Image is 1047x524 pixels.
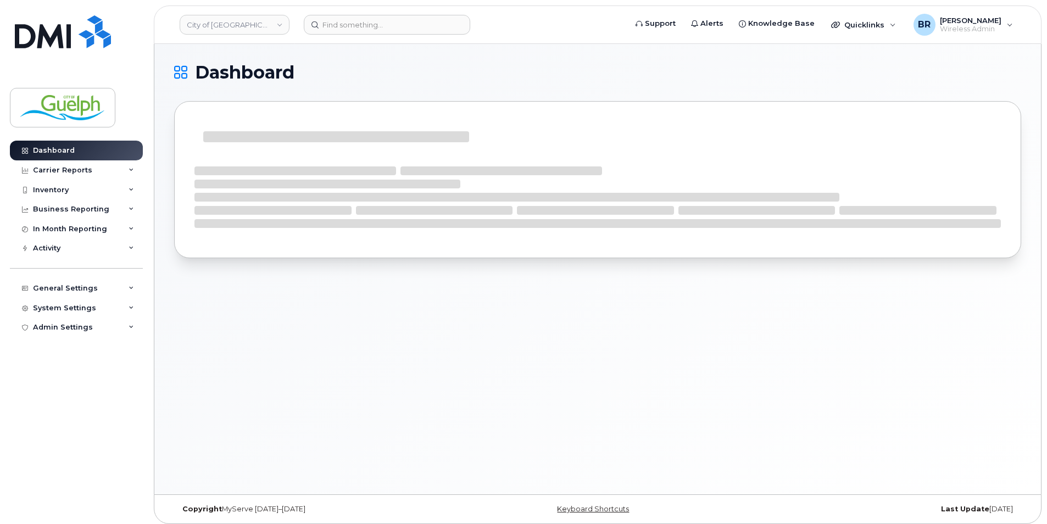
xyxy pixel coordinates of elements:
a: Keyboard Shortcuts [557,505,629,513]
span: Dashboard [195,64,294,81]
strong: Copyright [182,505,222,513]
div: MyServe [DATE]–[DATE] [174,505,456,514]
strong: Last Update [941,505,989,513]
div: [DATE] [739,505,1021,514]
